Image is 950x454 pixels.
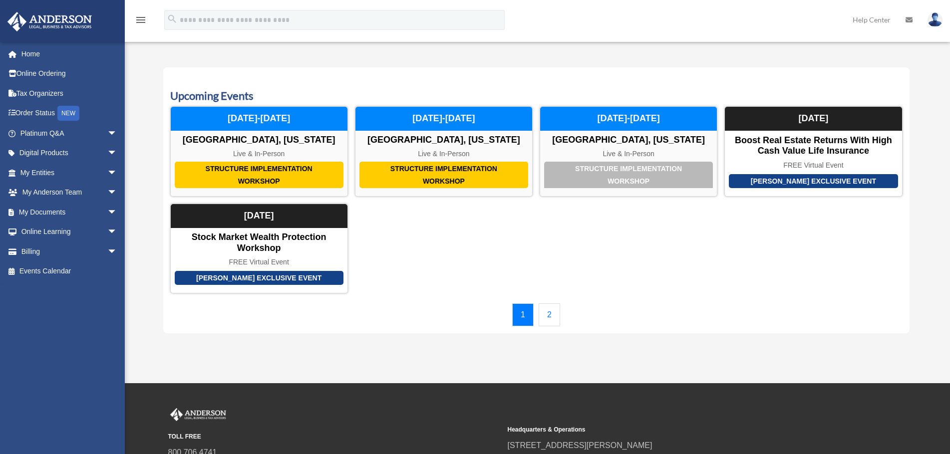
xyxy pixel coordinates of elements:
[7,241,132,261] a: Billingarrow_drop_down
[7,103,132,124] a: Order StatusNEW
[107,123,127,144] span: arrow_drop_down
[171,107,347,131] div: [DATE]-[DATE]
[539,303,560,326] a: 2
[540,107,717,131] div: [DATE]-[DATE]
[171,232,347,253] div: Stock Market Wealth Protection Workshop
[540,150,717,158] div: Live & In-Person
[4,12,95,31] img: Anderson Advisors Platinum Portal
[170,88,903,104] h3: Upcoming Events
[7,202,132,222] a: My Documentsarrow_drop_down
[7,222,132,242] a: Online Learningarrow_drop_down
[170,204,348,293] a: [PERSON_NAME] Exclusive Event Stock Market Wealth Protection Workshop FREE Virtual Event [DATE]
[7,123,132,143] a: Platinum Q&Aarrow_drop_down
[171,150,347,158] div: Live & In-Person
[175,162,343,188] div: Structure Implementation Workshop
[725,161,902,170] div: FREE Virtual Event
[171,258,347,266] div: FREE Virtual Event
[508,441,652,450] a: [STREET_ADDRESS][PERSON_NAME]
[7,183,132,203] a: My Anderson Teamarrow_drop_down
[725,107,902,131] div: [DATE]
[107,183,127,203] span: arrow_drop_down
[540,106,717,197] a: Structure Implementation Workshop [GEOGRAPHIC_DATA], [US_STATE] Live & In-Person [DATE]-[DATE]
[355,106,533,197] a: Structure Implementation Workshop [GEOGRAPHIC_DATA], [US_STATE] Live & In-Person [DATE]-[DATE]
[107,143,127,164] span: arrow_drop_down
[57,106,79,121] div: NEW
[107,202,127,223] span: arrow_drop_down
[135,14,147,26] i: menu
[171,204,347,228] div: [DATE]
[7,163,132,183] a: My Entitiesarrow_drop_down
[928,12,943,27] img: User Pic
[7,64,132,84] a: Online Ordering
[107,163,127,183] span: arrow_drop_down
[168,432,501,442] small: TOLL FREE
[355,135,532,146] div: [GEOGRAPHIC_DATA], [US_STATE]
[7,261,127,281] a: Events Calendar
[540,135,717,146] div: [GEOGRAPHIC_DATA], [US_STATE]
[724,106,902,197] a: [PERSON_NAME] Exclusive Event Boost Real Estate Returns with High Cash Value Life Insurance FREE ...
[544,162,713,188] div: Structure Implementation Workshop
[175,271,343,285] div: [PERSON_NAME] Exclusive Event
[355,150,532,158] div: Live & In-Person
[107,241,127,262] span: arrow_drop_down
[170,106,348,197] a: Structure Implementation Workshop [GEOGRAPHIC_DATA], [US_STATE] Live & In-Person [DATE]-[DATE]
[355,107,532,131] div: [DATE]-[DATE]
[107,222,127,242] span: arrow_drop_down
[725,135,902,157] div: Boost Real Estate Returns with High Cash Value Life Insurance
[7,83,132,103] a: Tax Organizers
[359,162,528,188] div: Structure Implementation Workshop
[167,13,178,24] i: search
[508,425,840,435] small: Headquarters & Operations
[729,174,898,189] div: [PERSON_NAME] Exclusive Event
[171,135,347,146] div: [GEOGRAPHIC_DATA], [US_STATE]
[168,408,228,421] img: Anderson Advisors Platinum Portal
[7,44,132,64] a: Home
[512,303,534,326] a: 1
[135,17,147,26] a: menu
[7,143,132,163] a: Digital Productsarrow_drop_down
